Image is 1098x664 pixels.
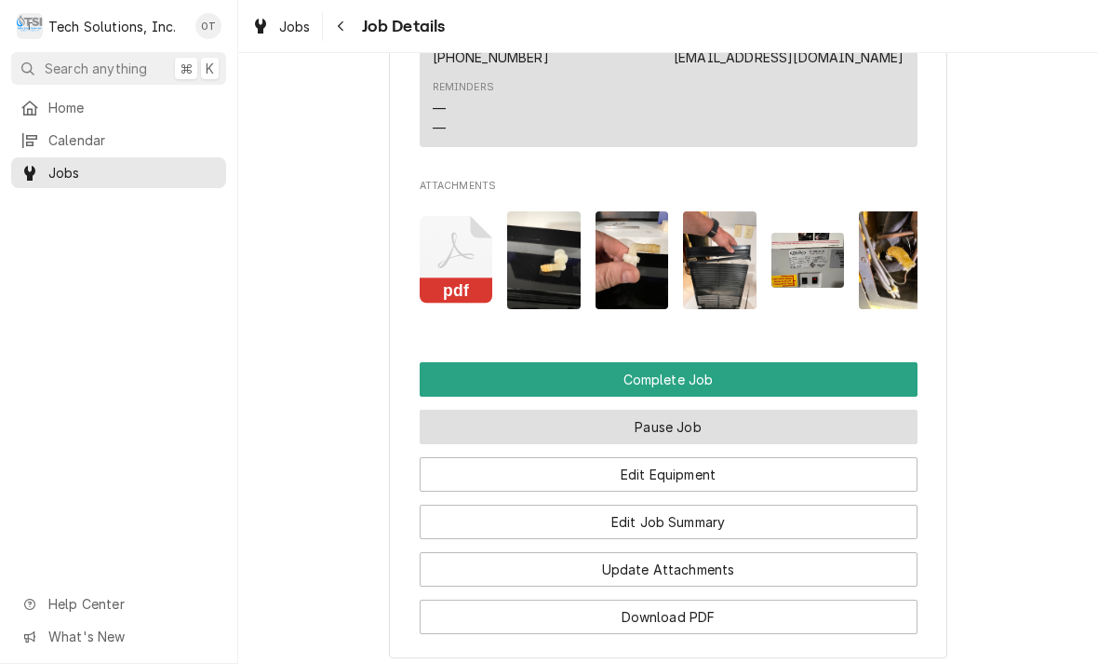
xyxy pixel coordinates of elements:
[420,196,917,324] span: Attachments
[433,118,446,138] div: —
[771,233,845,288] img: 6Tg9zXn4SYCdXxDqrmav
[206,59,214,78] span: K
[420,410,917,444] button: Pause Job
[420,20,917,156] div: Client Contact List
[420,600,917,634] button: Download PDF
[48,627,215,646] span: What's New
[420,552,917,587] button: Update Attachments
[420,211,493,309] button: pdf
[11,125,226,156] a: Calendar
[420,362,917,397] button: Complete Job
[420,179,917,194] span: Attachments
[17,13,43,39] div: T
[420,539,917,587] div: Button Group Row
[420,505,917,539] button: Edit Job Summary
[433,80,494,95] div: Reminders
[48,163,217,183] span: Jobs
[48,98,217,117] span: Home
[433,49,549,65] a: [PHONE_NUMBER]
[420,362,917,397] div: Button Group Row
[420,2,917,156] div: Client Contact
[244,11,318,42] a: Jobs
[11,621,226,652] a: Go to What's New
[433,99,446,118] div: —
[195,13,221,39] div: Otis Tooley's Avatar
[17,13,43,39] div: Tech Solutions, Inc.'s Avatar
[420,20,917,147] div: Contact
[420,457,917,492] button: Edit Equipment
[45,59,147,78] span: Search anything
[356,14,446,39] span: Job Details
[596,211,669,309] img: NCjMUujdTieEfVK8j2Zx
[48,130,217,150] span: Calendar
[420,492,917,539] div: Button Group Row
[420,362,917,634] div: Button Group
[279,17,311,36] span: Jobs
[11,589,226,619] a: Go to Help Center
[11,92,226,123] a: Home
[11,157,226,188] a: Jobs
[420,179,917,324] div: Attachments
[48,17,176,36] div: Tech Solutions, Inc.
[859,211,932,309] img: jHtDBBo6R3qhWRHG9cm3
[420,397,917,444] div: Button Group Row
[180,59,193,78] span: ⌘
[507,211,581,309] img: YXicweZIQ7yeiTR0ZTy5
[11,52,226,85] button: Search anything⌘K
[327,11,356,41] button: Navigate back
[420,587,917,634] div: Button Group Row
[433,80,494,137] div: Reminders
[674,49,904,65] a: [EMAIL_ADDRESS][DOMAIN_NAME]
[420,444,917,492] div: Button Group Row
[683,211,757,309] img: kpON7uwZQcqpvHMxKKZ4
[195,13,221,39] div: OT
[48,594,215,614] span: Help Center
